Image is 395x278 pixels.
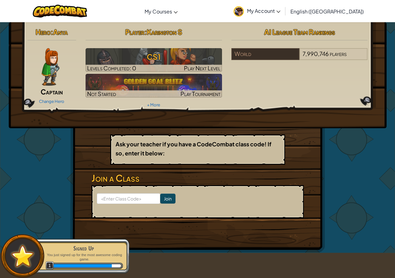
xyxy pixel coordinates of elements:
a: World7,990,746players [231,54,368,61]
span: Play Next Level [184,64,220,72]
span: Play Tournament [180,90,220,97]
p: You just signed up for the most awesome coding game. [44,253,123,262]
span: 7,990,746 [303,50,329,57]
a: My Account [230,1,284,21]
img: default.png [8,242,37,270]
span: Anya [53,28,68,36]
span: Player [125,28,144,36]
a: Change Hero [39,99,64,104]
img: avatar [234,6,244,17]
a: Play Next Level [86,48,222,72]
div: World [231,48,299,60]
span: : [51,28,53,36]
a: English ([GEOGRAPHIC_DATA]) [287,3,367,20]
span: Captain [41,87,63,96]
h3: Join a Class [91,171,304,185]
span: My Courses [145,8,172,15]
b: Ask your teacher if you have a CodeCombat class code! If so, enter it below: [116,140,271,157]
span: Not Started [87,90,116,97]
img: CodeCombat logo [33,5,87,18]
span: AI League Team Rankings [264,28,335,36]
a: Not StartedPlay Tournament [86,74,222,98]
span: Levels Completed: 0 [87,64,136,72]
img: captain-pose.png [42,48,59,86]
input: <Enter Class Code> [97,193,160,204]
h3: CS1 [86,50,222,64]
a: My Courses [141,3,181,20]
input: Join [160,194,175,204]
span: My Account [247,8,280,14]
span: players [330,50,347,57]
span: English ([GEOGRAPHIC_DATA]) [290,8,364,15]
span: Karington S [147,28,182,36]
img: CS1 [86,48,222,72]
div: Signed Up [44,244,123,253]
img: Golden Goal [86,74,222,98]
span: : [144,28,147,36]
span: 1 [46,261,54,270]
a: + More [147,102,160,107]
span: Hero [36,28,51,36]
